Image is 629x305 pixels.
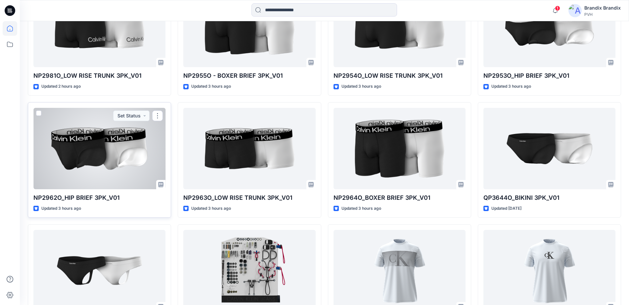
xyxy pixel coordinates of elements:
[483,108,615,189] a: QP3644O_BIKINI 3PK_V01
[341,205,381,212] p: Updated 3 hours ago
[491,83,531,90] p: Updated 3 hours ago
[483,193,615,202] p: QP3644O_BIKINI 3PK_V01
[584,12,621,17] div: PVH
[191,83,231,90] p: Updated 3 hours ago
[33,108,165,189] a: NP2962O_HIP BRIEF 3PK_V01
[483,71,615,80] p: NP2953O_HIP BRIEF 3PK_V01
[568,4,582,17] img: avatar
[191,205,231,212] p: Updated 3 hours ago
[41,205,81,212] p: Updated 3 hours ago
[334,71,466,80] p: NP2954O_LOW RISE TRUNK 3PK_V01
[33,193,165,202] p: NP2962O_HIP BRIEF 3PK_V01
[183,193,315,202] p: NP2963O_LOW RISE TRUNK 3PK_V01
[555,6,560,11] span: 1
[33,71,165,80] p: NP2981O_LOW RISE TRUNK 3PK_V01
[183,71,315,80] p: NP2955O - BOXER BRIEF 3PK_V01
[491,205,521,212] p: Updated [DATE]
[183,108,315,189] a: NP2963O_LOW RISE TRUNK 3PK_V01
[41,83,81,90] p: Updated 2 hours ago
[584,4,621,12] div: Brandix Brandix
[334,108,466,189] a: NP2964O_BOXER BRIEF 3PK_V01
[341,83,381,90] p: Updated 3 hours ago
[334,193,466,202] p: NP2964O_BOXER BRIEF 3PK_V01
